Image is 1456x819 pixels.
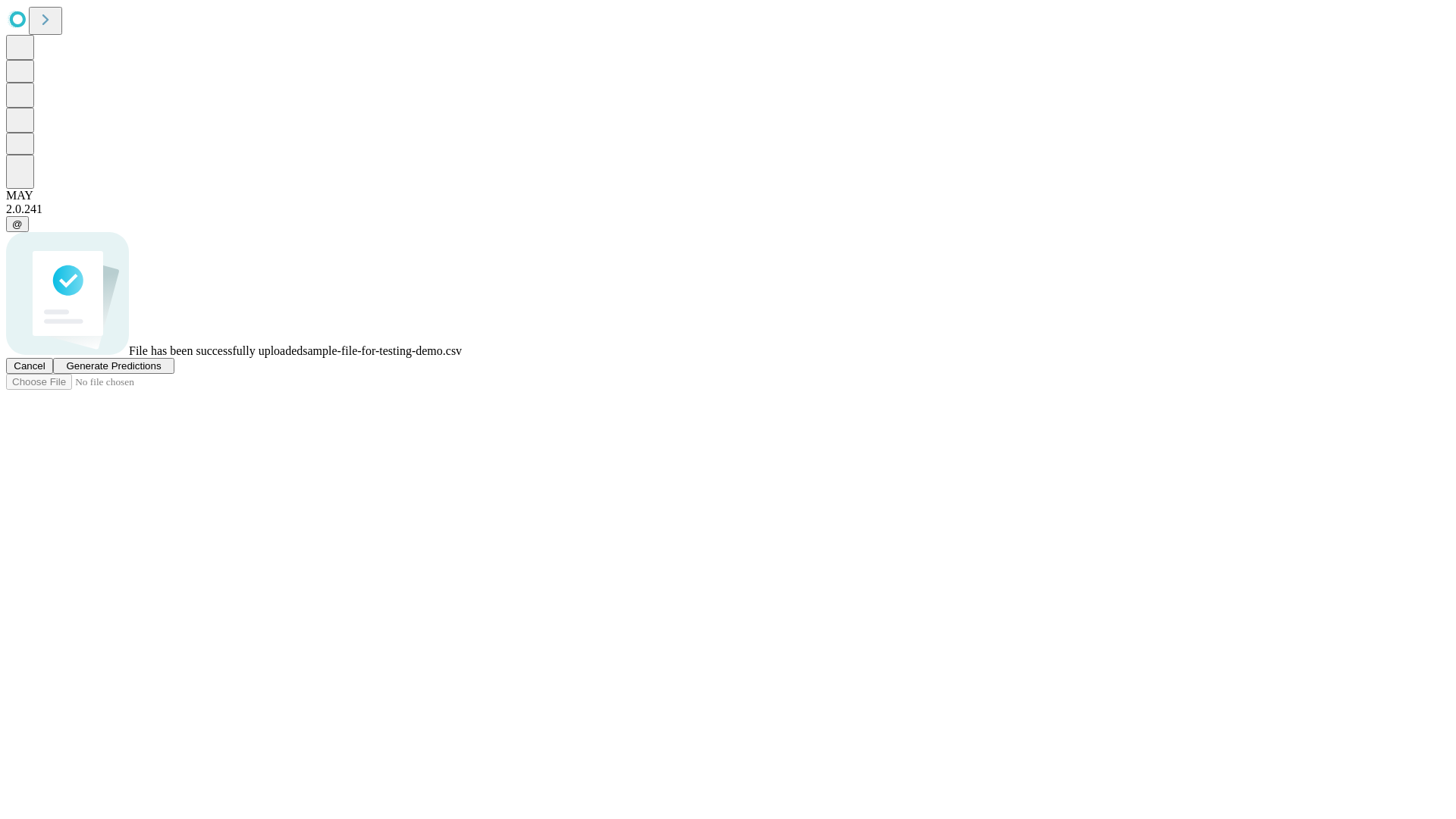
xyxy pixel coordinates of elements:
span: Cancel [14,360,45,372]
div: 2.0.241 [6,202,1450,216]
span: File has been successfully uploaded [129,344,303,357]
button: @ [6,216,29,232]
button: Cancel [6,358,53,374]
button: Generate Predictions [53,358,174,374]
span: sample-file-for-testing-demo.csv [303,344,462,357]
div: MAY [6,189,1450,202]
span: Generate Predictions [66,360,161,372]
span: @ [12,218,23,230]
